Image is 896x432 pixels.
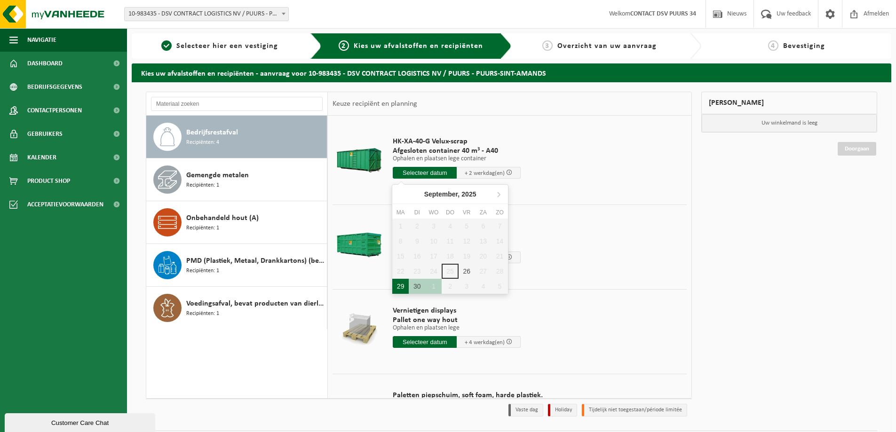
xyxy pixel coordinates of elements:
span: Gemengde metalen [186,170,249,181]
div: wo [425,208,442,217]
span: Contactpersonen [27,99,82,122]
button: Onbehandeld hout (A) Recipiënten: 1 [146,201,327,244]
span: 10-983435 - DSV CONTRACT LOGISTICS NV / PUURS - PUURS-SINT-AMANDS [124,7,289,21]
input: Materiaal zoeken [151,97,323,111]
input: Selecteer datum [393,336,457,348]
input: Selecteer datum [393,167,457,179]
iframe: chat widget [5,411,157,432]
div: September, [420,187,480,202]
span: Kalender [27,146,56,169]
li: Tijdelijk niet toegestaan/période limitée [582,404,687,416]
div: di [409,208,425,217]
a: 1Selecteer hier een vestiging [136,40,303,52]
button: Voedingsafval, bevat producten van dierlijke oorsprong, onverpakt, categorie 3 Recipiënten: 1 [146,287,327,329]
span: PMD (Plastiek, Metaal, Drankkartons) (bedrijven) [186,255,325,267]
p: Uw winkelmand is leeg [702,114,877,132]
div: 2 [442,279,458,294]
div: 1 [425,279,442,294]
div: [PERSON_NAME] [701,92,877,114]
span: HK-XA-40-G Velux-scrap [393,137,521,146]
span: Recipiënten: 1 [186,181,219,190]
div: do [442,208,458,217]
span: Kies uw afvalstoffen en recipiënten [354,42,483,50]
span: Pallet one way hout [393,315,521,325]
span: Bedrijfsrestafval [186,127,238,138]
button: PMD (Plastiek, Metaal, Drankkartons) (bedrijven) Recipiënten: 1 [146,244,327,287]
span: Vernietigen displays [393,306,521,315]
span: Dashboard [27,52,63,75]
div: 26 [459,264,475,279]
span: 10-983435 - DSV CONTRACT LOGISTICS NV / PUURS - PUURS-SINT-AMANDS [125,8,288,21]
span: Bedrijfsgegevens [27,75,82,99]
strong: CONTACT DSV PUURS 34 [630,10,696,17]
span: Voedingsafval, bevat producten van dierlijke oorsprong, onverpakt, categorie 3 [186,298,325,309]
p: Ophalen en plaatsen lege container [393,156,521,162]
div: ma [392,208,409,217]
div: 30 [409,279,425,294]
div: za [475,208,492,217]
span: Paletten piepschuim, soft foam, harde plastiek. [393,391,543,400]
div: zo [492,208,508,217]
span: Acceptatievoorwaarden [27,193,103,216]
span: + 4 werkdag(en) [465,339,505,346]
div: 29 [392,279,409,294]
span: Bevestiging [783,42,825,50]
span: Recipiënten: 4 [186,138,219,147]
span: Navigatie [27,28,56,52]
div: 3 [459,279,475,294]
span: Gebruikers [27,122,63,146]
button: Gemengde metalen Recipiënten: 1 [146,158,327,201]
span: Selecteer hier een vestiging [176,42,278,50]
i: 2025 [461,191,476,197]
span: + 2 werkdag(en) [465,170,505,176]
a: Doorgaan [838,142,876,156]
span: 2 [339,40,349,51]
li: Holiday [548,404,577,416]
span: Onbehandeld hout (A) [186,212,259,224]
span: Recipiënten: 1 [186,224,219,233]
span: 1 [161,40,172,51]
div: vr [459,208,475,217]
h2: Kies uw afvalstoffen en recipiënten - aanvraag voor 10-983435 - DSV CONTRACT LOGISTICS NV / PUURS... [132,63,891,82]
div: Keuze recipiënt en planning [328,92,422,116]
span: 4 [768,40,778,51]
span: 3 [542,40,553,51]
li: Vaste dag [508,404,543,416]
button: Bedrijfsrestafval Recipiënten: 4 [146,116,327,158]
span: Afgesloten container 40 m³ - A40 [393,146,521,156]
p: Ophalen en plaatsen lege [393,325,521,331]
span: Product Shop [27,169,70,193]
span: Recipiënten: 1 [186,267,219,275]
span: Recipiënten: 1 [186,309,219,318]
span: Overzicht van uw aanvraag [557,42,657,50]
